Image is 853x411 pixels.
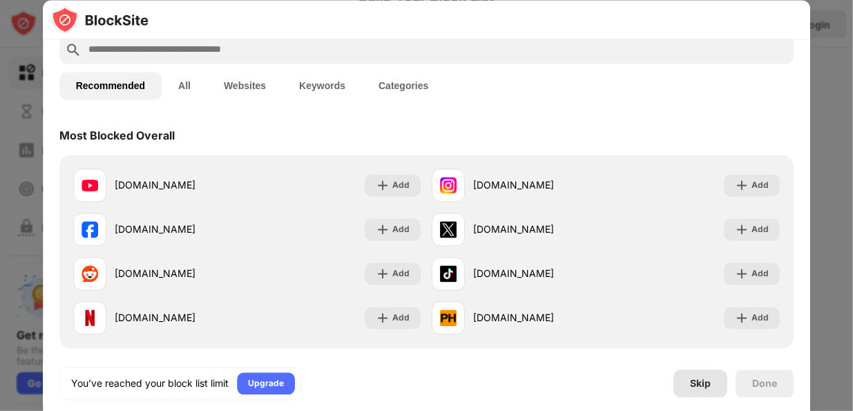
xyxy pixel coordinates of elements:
div: Done [752,378,777,389]
div: [DOMAIN_NAME] [115,222,247,237]
div: [DOMAIN_NAME] [474,267,606,281]
div: Add [393,178,410,192]
img: favicons [441,221,457,238]
div: Skip [690,378,711,389]
img: favicons [441,265,457,282]
div: Upgrade [248,376,284,390]
img: favicons [82,221,98,238]
div: You’ve reached your block list limit [71,376,229,390]
div: [DOMAIN_NAME] [474,178,606,193]
div: Add [751,311,769,325]
div: [DOMAIN_NAME] [115,311,247,325]
div: Add [393,311,410,325]
button: Recommended [59,72,162,99]
div: Most Blocked Overall [59,128,175,142]
button: Keywords [282,72,362,99]
button: Websites [207,72,282,99]
img: favicons [82,265,98,282]
div: Add [751,222,769,236]
div: Add [751,267,769,280]
div: Add [751,178,769,192]
button: All [162,72,207,99]
img: favicons [82,177,98,193]
button: Categories [362,72,445,99]
img: favicons [441,177,457,193]
div: [DOMAIN_NAME] [115,267,247,281]
div: [DOMAIN_NAME] [474,311,606,325]
div: [DOMAIN_NAME] [474,222,606,237]
img: search.svg [65,41,82,58]
img: favicons [441,309,457,326]
img: favicons [82,309,98,326]
img: logo-blocksite.svg [51,6,148,33]
div: Add [393,267,410,280]
div: [DOMAIN_NAME] [115,178,247,193]
div: Add [393,222,410,236]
